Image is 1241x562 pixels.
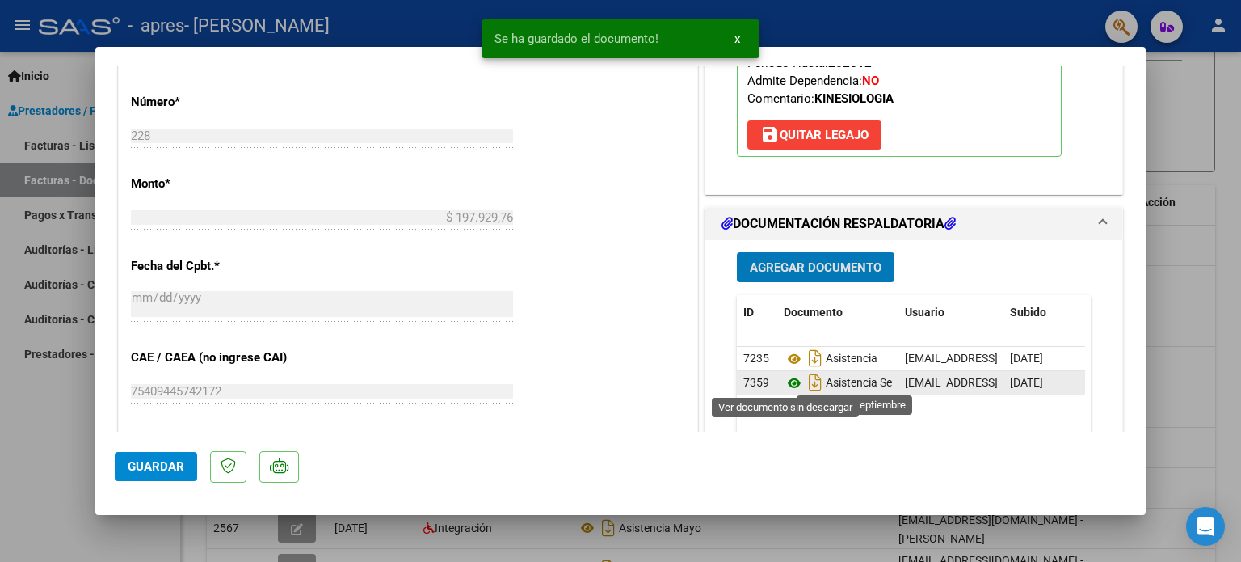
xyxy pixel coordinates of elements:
[814,91,894,106] strong: KINESIOLOGIA
[115,452,197,481] button: Guardar
[747,2,991,106] span: CUIL: Nombre y Apellido: Período Desde: Período Hasta: Admite Dependencia:
[784,377,936,390] span: Asistencia Septiembre
[1084,295,1165,330] datatable-header-cell: Acción
[747,120,881,150] button: Quitar Legajo
[743,376,769,389] span: 7359
[747,91,894,106] span: Comentario:
[760,128,869,142] span: Quitar Legajo
[494,31,658,47] span: Se ha guardado el documento!
[805,370,826,395] i: Descargar documento
[1010,352,1043,365] span: [DATE]
[131,257,297,276] p: Fecha del Cpbt.
[1010,306,1046,319] span: Subido
[737,295,777,330] datatable-header-cell: ID
[131,175,297,193] p: Monto
[1003,295,1084,330] datatable-header-cell: Subido
[721,214,956,234] h1: DOCUMENTACIÓN RESPALDATORIA
[784,353,877,366] span: Asistencia
[750,260,881,275] span: Agregar Documento
[131,349,297,367] p: CAE / CAEA (no ingrese CAI)
[760,125,780,144] mat-icon: save
[828,56,872,70] strong: 202512
[905,306,944,319] span: Usuario
[898,295,1003,330] datatable-header-cell: Usuario
[737,252,894,282] button: Agregar Documento
[705,208,1122,240] mat-expansion-panel-header: DOCUMENTACIÓN RESPALDATORIA
[128,459,184,474] span: Guardar
[131,93,297,112] p: Número
[905,352,1179,365] span: [EMAIL_ADDRESS][DOMAIN_NAME] - [PERSON_NAME]
[784,306,843,319] span: Documento
[862,74,879,88] strong: NO
[1010,376,1043,389] span: [DATE]
[743,306,754,319] span: ID
[1186,507,1225,546] div: Open Intercom Messenger
[805,345,826,371] i: Descargar documento
[905,376,1179,389] span: [EMAIL_ADDRESS][DOMAIN_NAME] - [PERSON_NAME]
[721,24,753,53] button: x
[777,295,898,330] datatable-header-cell: Documento
[734,32,740,46] span: x
[743,352,769,365] span: 7235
